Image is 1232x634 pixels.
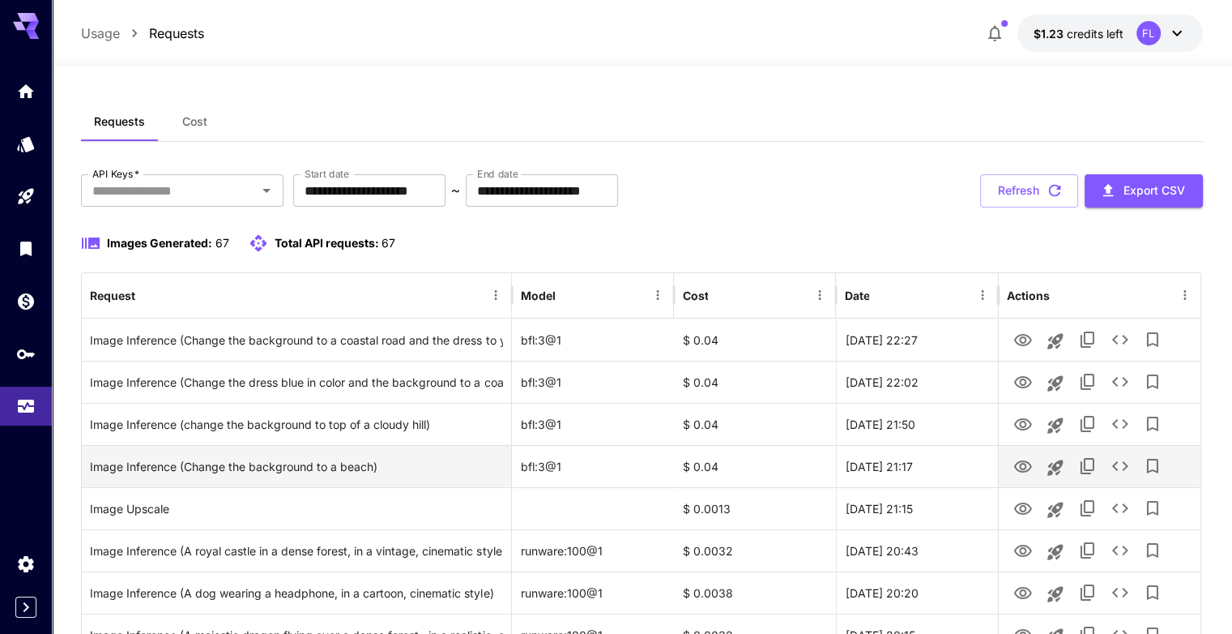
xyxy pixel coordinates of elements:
[90,488,503,529] div: Click to copy prompt
[382,236,395,250] span: 67
[1007,323,1039,356] button: View Image
[844,289,869,302] div: Date
[1039,452,1072,484] button: Launch in playground
[149,24,204,43] a: Requests
[90,289,135,302] div: Request
[1136,21,1161,45] div: FL
[16,238,36,259] div: Library
[90,319,503,361] div: Click to copy prompt
[1067,27,1123,41] span: credits left
[836,529,998,572] div: 25 Aug, 2025 20:43
[16,344,36,364] div: API Keys
[1104,576,1136,609] button: See details
[1039,494,1072,526] button: Launch in playground
[836,361,998,403] div: 25 Aug, 2025 22:02
[971,284,994,306] button: Menu
[836,445,998,487] div: 25 Aug, 2025 21:17
[1017,15,1203,52] button: $1.23192FL
[94,114,145,129] span: Requests
[1034,25,1123,42] div: $1.23192
[674,529,836,572] div: $ 0.0032
[1007,533,1039,567] button: View Image
[556,284,579,306] button: Sort
[674,487,836,529] div: $ 0.0013
[674,403,836,445] div: $ 0.04
[275,236,379,250] span: Total API requests:
[1136,576,1169,609] button: Add to library
[1136,408,1169,440] button: Add to library
[16,186,36,207] div: Playground
[1072,534,1104,567] button: Copy TaskUUID
[1136,323,1169,356] button: Add to library
[1072,450,1104,482] button: Copy TaskUUID
[16,291,36,311] div: Wallet
[1072,366,1104,398] button: Copy TaskUUID
[674,361,836,403] div: $ 0.04
[215,236,229,250] span: 67
[1104,366,1136,398] button: See details
[1136,450,1169,482] button: Add to library
[520,289,555,302] div: Model
[980,174,1078,208] button: Refresh
[90,530,503,572] div: Click to copy prompt
[871,284,893,306] button: Sort
[1039,536,1072,568] button: Launch in playground
[710,284,732,306] button: Sort
[81,24,120,43] a: Usage
[1072,323,1104,356] button: Copy TaskUUID
[255,179,278,202] button: Open
[512,403,674,445] div: bfl:3@1
[451,181,460,200] p: ~
[836,487,998,529] div: 25 Aug, 2025 21:15
[512,529,674,572] div: runware:100@1
[1104,534,1136,567] button: See details
[1007,449,1039,482] button: View Image
[1007,289,1050,302] div: Actions
[1072,492,1104,525] button: Copy TaskUUID
[92,167,139,181] label: API Keys
[90,446,503,487] div: Click to copy prompt
[682,289,708,302] div: Cost
[484,284,507,306] button: Menu
[16,391,36,411] div: Usage
[305,167,349,181] label: Start date
[512,572,674,614] div: runware:100@1
[1104,323,1136,356] button: See details
[81,24,204,43] nav: breadcrumb
[16,81,36,101] div: Home
[1104,450,1136,482] button: See details
[512,361,674,403] div: bfl:3@1
[1007,407,1039,440] button: View Image
[674,445,836,487] div: $ 0.04
[1136,534,1169,567] button: Add to library
[182,114,207,129] span: Cost
[1136,492,1169,525] button: Add to library
[90,362,503,403] div: Click to copy prompt
[836,403,998,445] div: 25 Aug, 2025 21:50
[1085,174,1203,208] button: Export CSV
[1136,366,1169,398] button: Add to library
[1104,408,1136,440] button: See details
[15,597,36,618] button: Expand sidebar
[512,445,674,487] div: bfl:3@1
[1072,576,1104,609] button: Copy TaskUUID
[90,572,503,614] div: Click to copy prompt
[808,284,831,306] button: Menu
[1007,576,1039,609] button: View Image
[836,572,998,614] div: 25 Aug, 2025 20:20
[1039,367,1072,400] button: Launch in playground
[107,236,212,250] span: Images Generated:
[674,319,836,361] div: $ 0.04
[16,134,36,154] div: Models
[512,319,674,361] div: bfl:3@1
[674,572,836,614] div: $ 0.0038
[836,319,998,361] div: 25 Aug, 2025 22:27
[1174,284,1196,306] button: Menu
[646,284,669,306] button: Menu
[477,167,518,181] label: End date
[1007,365,1039,398] button: View Image
[1072,408,1104,440] button: Copy TaskUUID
